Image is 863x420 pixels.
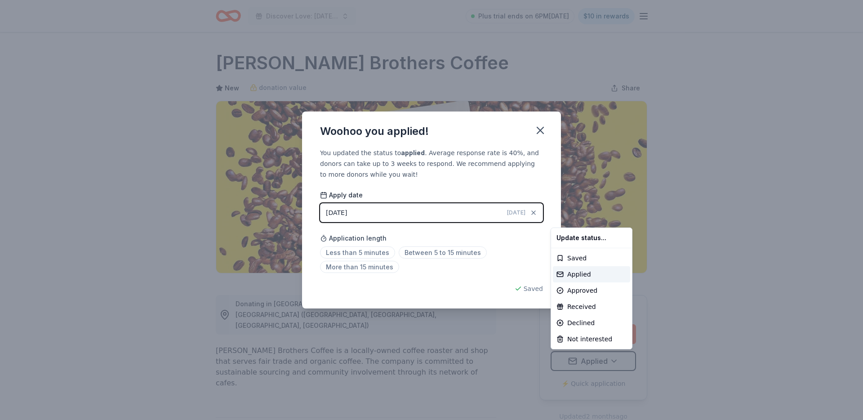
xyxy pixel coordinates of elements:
div: Applied [553,266,630,282]
div: Approved [553,282,630,299]
div: Update status... [553,230,630,246]
span: Discover Love: [DATE] Gala & Silent Auction [266,11,338,22]
div: Received [553,299,630,315]
div: Declined [553,315,630,331]
div: Saved [553,250,630,266]
div: Not interested [553,331,630,347]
